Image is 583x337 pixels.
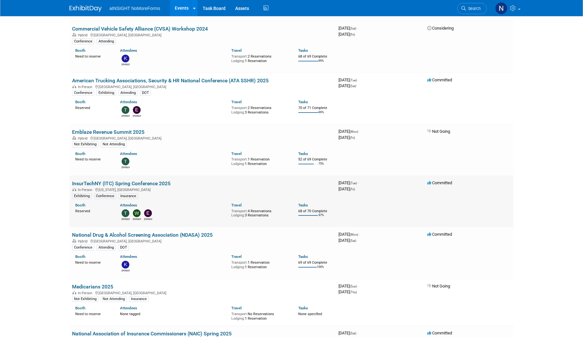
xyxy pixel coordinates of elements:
[298,100,308,104] a: Tasks
[231,106,248,110] span: Transport:
[133,106,141,114] img: Eric Guimond
[359,232,360,237] span: -
[78,239,89,243] span: Hybrid
[140,90,151,96] div: DOT
[72,32,333,37] div: [GEOGRAPHIC_DATA], [GEOGRAPHIC_DATA]
[298,48,308,53] a: Tasks
[350,136,355,140] span: (Fri)
[427,331,452,335] span: Committed
[319,162,324,171] td: 75%
[133,217,141,221] div: Wilma Orozco
[78,33,89,37] span: Hybrid
[75,53,110,59] div: Need to reserve
[120,311,227,316] div: None tagged
[298,203,308,207] a: Tasks
[338,284,359,288] span: [DATE]
[231,48,242,53] a: Travel
[231,260,248,265] span: Transport:
[72,129,144,135] a: Emblaze Revenue Summit 2025
[122,165,130,169] div: Teresa Papanicolaou
[298,306,308,310] a: Tasks
[120,151,137,156] a: Attendees
[122,261,129,269] img: Kate Silvas
[231,316,245,321] span: Lodging:
[338,26,358,31] span: [DATE]
[72,193,92,199] div: Exhibiting
[350,290,357,294] span: (Thu)
[118,245,129,250] div: DOT
[298,209,333,214] div: 68 of 70 Complete
[109,6,160,11] span: aINSIGHT NoMoreForms
[338,289,357,294] span: [DATE]
[72,239,76,242] img: Hybrid Event
[72,135,333,141] div: [GEOGRAPHIC_DATA], [GEOGRAPHIC_DATA]
[358,77,359,82] span: -
[427,26,454,31] span: Considering
[97,39,116,44] div: Attending
[120,306,137,310] a: Attendees
[338,331,358,335] span: [DATE]
[129,296,149,302] div: Insurance
[72,77,269,84] a: American Trucking Associations, Security & HR National Conference (ATA SSHR) 2025
[357,26,358,31] span: -
[298,260,333,265] div: 69 of 69 Complete
[72,85,76,88] img: In-Person Event
[319,111,324,119] td: 99%
[350,233,358,236] span: (Mon)
[72,136,76,140] img: Hybrid Event
[427,129,450,134] span: Not Going
[319,59,324,68] td: 99%
[78,188,94,192] span: In-Person
[101,141,127,147] div: Not Attending
[75,203,85,207] a: Booth
[298,54,333,59] div: 68 of 69 Complete
[231,157,248,161] span: Transport:
[338,83,356,88] span: [DATE]
[338,32,355,37] span: [DATE]
[231,151,242,156] a: Travel
[72,290,333,295] div: [GEOGRAPHIC_DATA], [GEOGRAPHIC_DATA]
[72,90,94,96] div: Conference
[122,217,130,221] div: Teresa Papanicolaou
[358,180,359,185] span: -
[75,105,110,110] div: Reserved
[144,209,152,217] img: Erika Turnage
[101,296,127,302] div: Not Attending
[231,265,245,269] span: Lodging:
[122,106,129,114] img: Teresa Papanicolaou
[75,48,85,53] a: Booth
[94,193,116,199] div: Conference
[357,331,358,335] span: -
[97,90,116,96] div: Exhibiting
[231,203,242,207] a: Travel
[298,312,322,316] span: None specified
[231,312,248,316] span: Transport:
[495,2,507,14] img: Nichole Brown
[231,162,245,166] span: Lodging:
[72,291,76,294] img: In-Person Event
[350,27,356,30] span: (Sat)
[231,59,245,63] span: Lodging:
[122,158,129,165] img: Teresa Papanicolaou
[231,105,289,114] div: 2 Reservations 3 Reservations
[427,284,450,288] span: Not Going
[144,217,152,221] div: Erika Turnage
[122,62,130,66] div: Kate Silvas
[427,180,452,185] span: Committed
[427,77,452,82] span: Committed
[133,114,141,118] div: Eric Guimond
[231,209,248,213] span: Transport:
[75,156,110,162] div: Need to reserve
[358,284,359,288] span: -
[75,311,110,316] div: Need to reserve
[72,180,171,187] a: InsurTechNY (ITC) Spring Conference 2025
[78,85,94,89] span: In-Person
[72,232,213,238] a: National Drug & Alcohol Screening Association (NDASA) 2025
[359,129,360,134] span: -
[72,33,76,36] img: Hybrid Event
[97,245,116,250] div: Attending
[118,193,138,199] div: Insurance
[72,84,333,89] div: [GEOGRAPHIC_DATA], [GEOGRAPHIC_DATA]
[72,331,232,337] a: National Association of Insurance Commissioners (NAIC) Spring 2025
[122,269,130,272] div: Kate Silvas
